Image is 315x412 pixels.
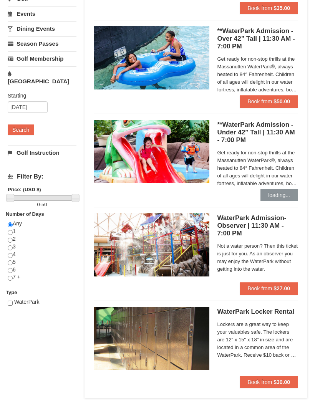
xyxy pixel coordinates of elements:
label: - [8,201,76,209]
strong: $35.00 [274,5,290,12]
span: Book from [247,379,272,386]
a: Golf Instruction [8,146,76,160]
button: loading... [260,189,298,202]
div: Any 1 2 3 4 5 6 7 + [8,220,76,289]
a: Events [8,7,76,21]
span: 50 [41,202,47,208]
span: 0 [37,202,40,208]
span: Get ready for non-stop thrills at the Massanutten WaterPark®, always heated to 84° Fahrenheit. Ch... [217,149,298,188]
button: Book from $35.00 [240,2,298,15]
h5: **WaterPark Admission - Under 42” Tall | 11:30 AM - 7:00 PM [217,121,298,144]
span: Book from [247,286,272,292]
img: 6619917-1522-bd7b88d9.jpg [94,213,209,276]
h5: WaterPark Admission- Observer | 11:30 AM - 7:00 PM [217,215,298,238]
a: [GEOGRAPHIC_DATA] [8,67,76,89]
strong: Type [6,290,17,296]
span: WaterPark [14,299,40,305]
button: Book from $50.00 [240,96,298,108]
a: Dining Events [8,22,76,36]
button: Book from $27.00 [240,283,298,295]
span: Book from [247,5,272,12]
span: Book from [247,99,272,105]
button: Search [8,125,34,136]
a: Golf Membership [8,52,76,66]
strong: $30.00 [274,379,290,386]
h5: **WaterPark Admission - Over 42” Tall | 11:30 AM - 7:00 PM [217,28,298,51]
img: 6619917-1005-d92ad057.png [94,307,209,370]
strong: $50.00 [274,99,290,105]
h4: Filter By: [8,174,76,180]
label: Starting [8,92,71,100]
strong: Number of Days [6,212,44,217]
h5: WaterPark Locker Rental [217,308,298,316]
span: Not a water person? Then this ticket is just for you. As an observer you may enjoy the WaterPark ... [217,243,298,273]
strong: Price: (USD $) [8,187,41,193]
button: Book from $30.00 [240,376,298,389]
span: Lockers are a great way to keep your valuables safe. The lockers are 12" x 15" x 18" in size and ... [217,321,298,359]
img: 6619917-720-80b70c28.jpg [94,26,209,89]
a: Season Passes [8,37,76,51]
img: 6619917-732-e1c471e4.jpg [94,120,209,183]
strong: $27.00 [274,286,290,292]
span: Get ready for non-stop thrills at the Massanutten WaterPark®, always heated to 84° Fahrenheit. Ch... [217,56,298,94]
